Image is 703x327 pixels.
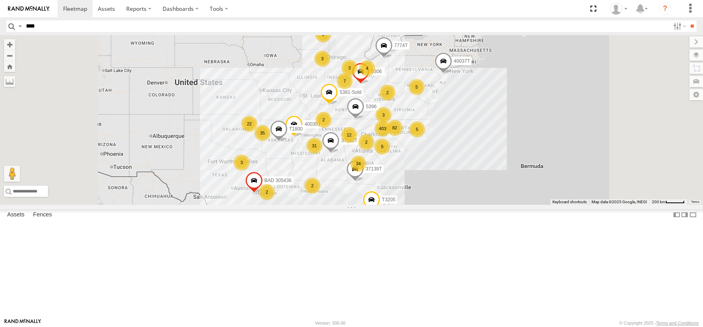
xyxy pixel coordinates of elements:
[409,121,425,137] div: 5
[371,69,382,74] span: 5306
[306,138,322,154] div: 31
[691,200,699,204] a: Terms
[4,166,20,182] button: Drag Pegman onto the map to open Street View
[375,121,391,137] div: 403
[359,60,375,76] div: 4
[264,178,292,183] span: BAD 305436
[689,209,697,221] label: Hide Summary Table
[3,209,28,220] label: Assets
[659,2,671,15] i: ?
[652,200,665,204] span: 200 km
[304,121,321,127] span: 40035T
[619,321,699,325] div: © Copyright 2025 -
[409,79,425,95] div: 5
[592,200,647,204] span: Map data ©2025 Google, INEGI
[4,319,41,327] a: Visit our Website
[375,107,391,123] div: 3
[29,209,56,220] label: Fences
[394,43,408,48] span: 7774T
[382,196,395,202] span: T3205
[454,58,470,64] span: 40037T
[304,178,320,194] div: 2
[254,125,270,141] div: 35
[259,184,275,200] div: 2
[552,199,587,205] button: Keyboard shortcuts
[8,6,50,12] img: rand-logo.svg
[315,26,331,42] div: 8
[234,155,250,170] div: 3
[387,120,403,136] div: 82
[649,199,687,205] button: Map Scale: 200 km per 44 pixels
[689,89,703,100] label: Map Settings
[289,126,303,132] span: T1800
[340,89,361,95] span: 5381-Sold
[314,51,330,67] div: 3
[656,321,699,325] a: Terms and Conditions
[4,61,15,72] button: Zoom Home
[670,20,687,32] label: Search Filter Options
[342,60,357,76] div: 3
[4,50,15,61] button: Zoom out
[241,116,257,132] div: 22
[316,112,332,128] div: 2
[315,321,346,325] div: Version: 306.00
[4,39,15,50] button: Zoom in
[341,127,357,143] div: 12
[365,166,382,172] span: 37139T
[358,134,374,150] div: 2
[17,20,23,32] label: Search Query
[366,104,377,109] span: 5396
[374,139,390,155] div: 5
[337,73,353,89] div: 7
[4,76,15,87] label: Measure
[681,209,689,221] label: Dock Summary Table to the Right
[341,137,357,143] span: 37142T
[379,85,395,101] div: 2
[607,3,630,15] div: Denise Wike
[350,156,366,172] div: 34
[673,209,681,221] label: Dock Summary Table to the Left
